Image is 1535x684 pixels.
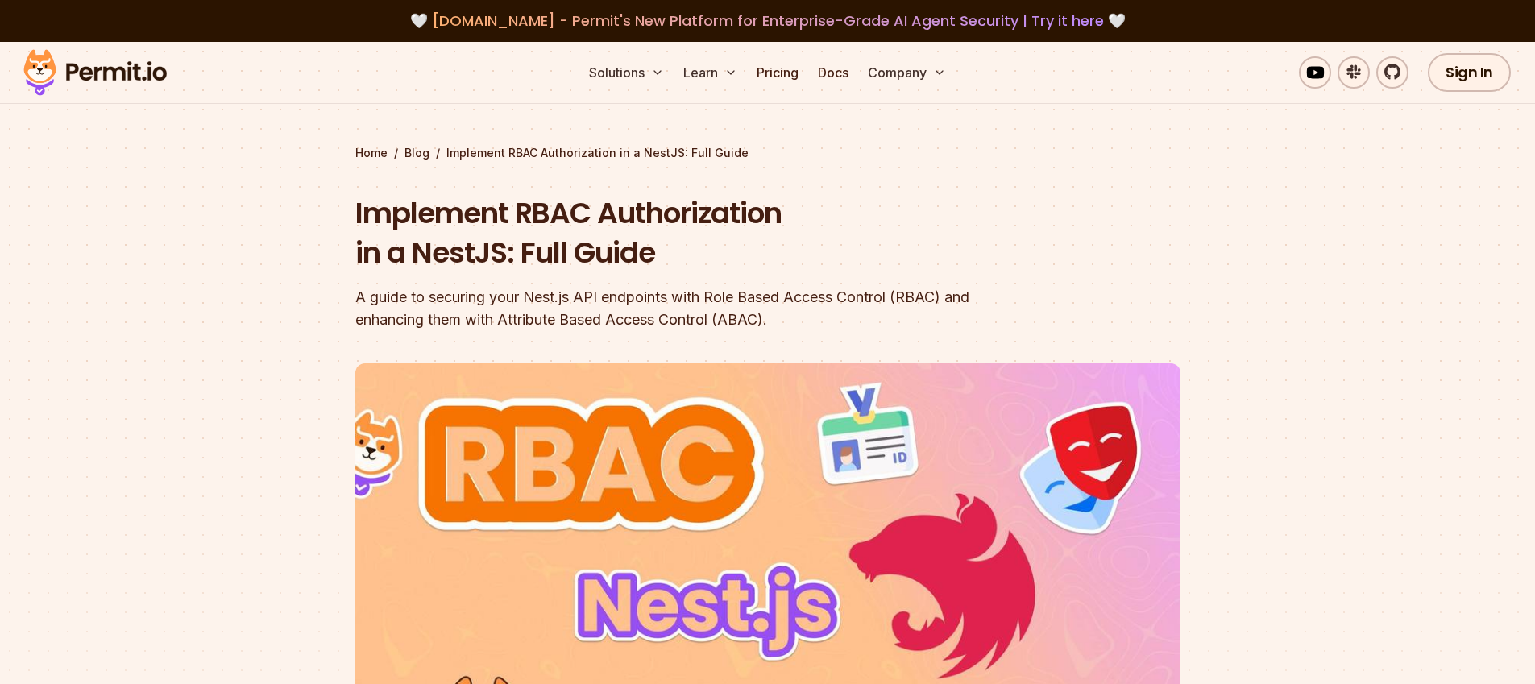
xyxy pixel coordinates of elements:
a: Blog [404,145,429,161]
a: Home [355,145,388,161]
h1: Implement RBAC Authorization in a NestJS: Full Guide [355,193,974,273]
a: Sign In [1428,53,1511,92]
a: Pricing [750,56,805,89]
a: Try it here [1031,10,1104,31]
div: A guide to securing your Nest.js API endpoints with Role Based Access Control (RBAC) and enhancin... [355,286,974,331]
div: 🤍 🤍 [39,10,1496,32]
button: Company [861,56,952,89]
button: Solutions [583,56,670,89]
div: / / [355,145,1180,161]
a: Docs [811,56,855,89]
span: [DOMAIN_NAME] - Permit's New Platform for Enterprise-Grade AI Agent Security | [432,10,1104,31]
img: Permit logo [16,45,174,100]
button: Learn [677,56,744,89]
